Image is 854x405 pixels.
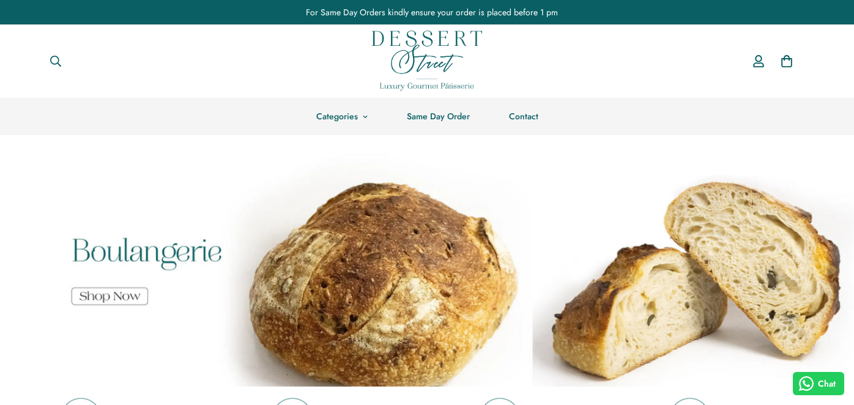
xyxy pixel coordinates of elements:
[40,48,72,75] button: Search
[793,372,845,395] button: Chat
[818,377,836,390] span: Chat
[744,43,773,79] a: Account
[372,24,482,98] a: Dessert Street
[297,98,387,135] a: Categories
[387,98,489,135] a: Same Day Order
[773,47,801,75] a: 0
[372,31,482,91] img: Dessert Street
[489,98,558,135] a: Contact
